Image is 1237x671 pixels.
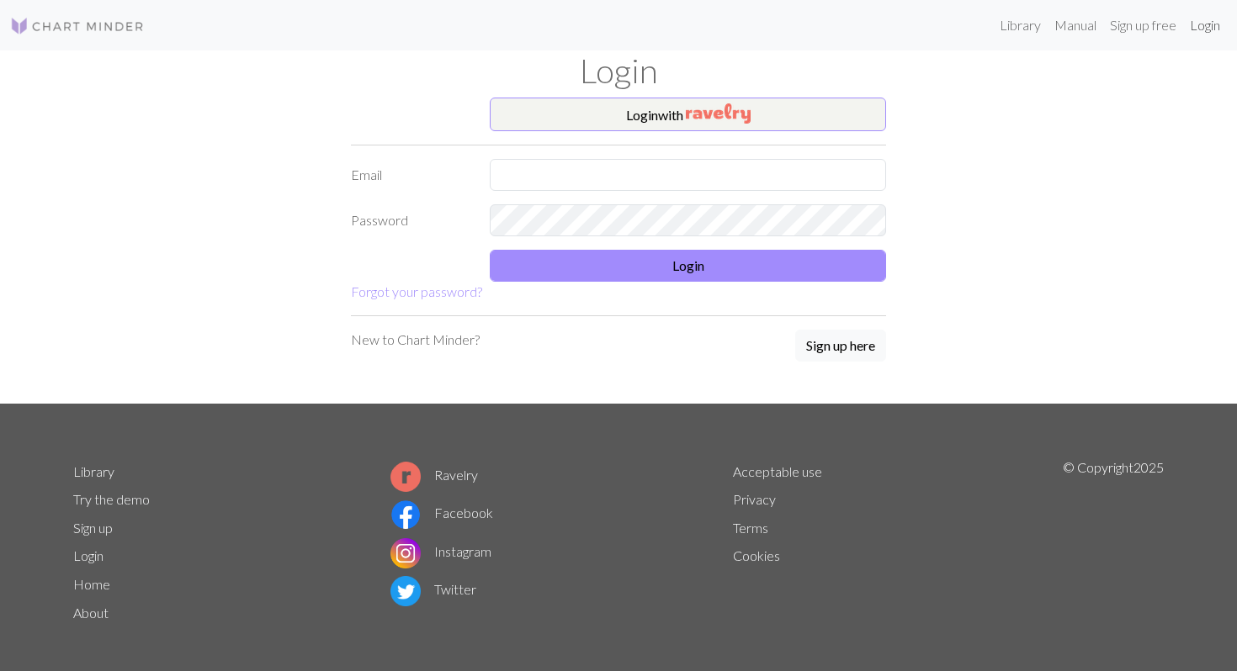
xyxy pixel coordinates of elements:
[351,330,480,350] p: New to Chart Minder?
[73,605,109,621] a: About
[490,98,886,131] button: Loginwith
[73,547,104,563] a: Login
[390,467,478,483] a: Ravelry
[341,159,480,191] label: Email
[73,463,114,479] a: Library
[390,581,476,597] a: Twitter
[733,547,780,563] a: Cookies
[390,576,421,606] img: Twitter logo
[390,505,493,520] a: Facebook
[10,16,145,36] img: Logo
[63,50,1174,91] h1: Login
[390,499,421,530] img: Facebook logo
[795,330,886,362] button: Sign up here
[733,520,768,536] a: Terms
[1183,8,1227,42] a: Login
[73,520,113,536] a: Sign up
[1103,8,1183,42] a: Sign up free
[1048,8,1103,42] a: Manual
[341,204,480,236] label: Password
[390,543,491,559] a: Instagram
[1063,457,1164,627] p: © Copyright 2025
[490,250,886,282] button: Login
[73,576,110,592] a: Home
[733,491,776,507] a: Privacy
[73,491,150,507] a: Try the demo
[993,8,1048,42] a: Library
[795,330,886,363] a: Sign up here
[733,463,822,479] a: Acceptable use
[686,103,751,124] img: Ravelry
[351,283,482,299] a: Forgot your password?
[390,538,421,568] img: Instagram logo
[390,462,421,492] img: Ravelry logo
